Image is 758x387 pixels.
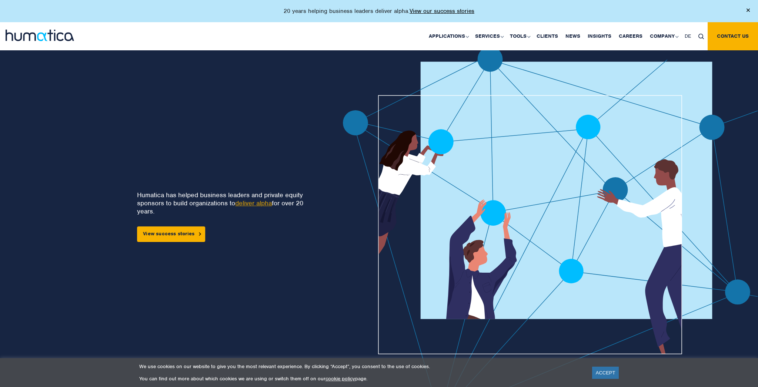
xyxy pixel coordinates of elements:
[681,22,695,50] a: DE
[592,367,619,379] a: ACCEPT
[615,22,646,50] a: Careers
[584,22,615,50] a: Insights
[410,7,474,15] a: View our success stories
[698,34,704,39] img: search_icon
[139,363,583,370] p: We use cookies on our website to give you the most relevant experience. By clicking “Accept”, you...
[685,33,691,39] span: DE
[6,30,74,41] img: logo
[325,376,355,382] a: cookie policy
[235,199,272,207] a: deliver alpha
[708,22,758,50] a: Contact us
[646,22,681,50] a: Company
[562,22,584,50] a: News
[533,22,562,50] a: Clients
[199,232,201,236] img: arrowicon
[139,376,583,382] p: You can find out more about which cookies we are using or switch them off on our page.
[471,22,506,50] a: Services
[506,22,533,50] a: Tools
[284,7,474,15] p: 20 years helping business leaders deliver alpha.
[137,226,205,242] a: View success stories
[137,191,322,215] p: Humatica has helped business leaders and private equity sponsors to build organizations to for ov...
[425,22,471,50] a: Applications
